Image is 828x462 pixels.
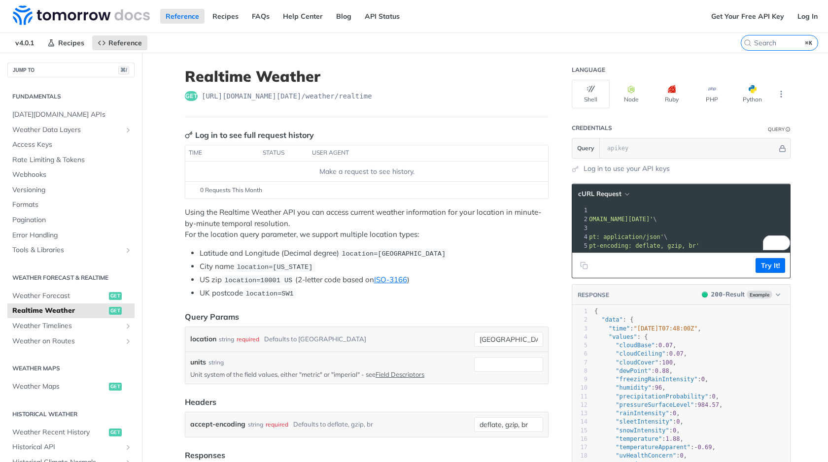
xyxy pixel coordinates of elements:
div: string [208,358,224,367]
div: Responses [185,449,225,461]
span: : , [594,393,719,400]
span: 0 [712,393,715,400]
div: 13 [572,409,587,418]
span: "[DATE]T07:48:00Z" [634,325,698,332]
span: Historical API [12,442,122,452]
button: Show subpages for Tools & Libraries [124,246,132,254]
span: Weather Maps [12,382,106,392]
a: Rate Limiting & Tokens [7,153,135,167]
a: Help Center [277,9,328,24]
div: 4 [572,333,587,341]
span: "freezingRainIntensity" [616,376,697,383]
a: Weather Data LayersShow subpages for Weather Data Layers [7,123,135,137]
span: 0 [680,452,683,459]
a: Error Handling [7,228,135,243]
label: units [190,357,206,367]
label: accept-encoding [190,417,245,431]
span: 200 [711,291,723,298]
a: Webhooks [7,167,135,182]
span: : , [594,384,666,391]
a: Log In [792,9,823,24]
button: Ruby [653,80,690,108]
span: 0 [673,427,676,434]
th: time [185,145,259,161]
span: "humidity" [616,384,651,391]
span: : , [594,367,673,374]
a: Reference [92,35,147,50]
span: - [694,444,697,451]
div: 5 [572,341,587,350]
span: "values" [609,333,637,340]
a: Recipes [42,35,90,50]
a: Weather Recent Historyget [7,425,135,440]
div: Query [768,126,785,133]
a: Field Descriptors [376,370,424,378]
span: 984.57 [698,401,719,408]
span: Access Keys [12,140,132,150]
div: Log in to see full request history [185,129,314,141]
div: 8 [572,367,587,375]
span: Error Handling [12,231,132,240]
span: Realtime Weather [12,306,106,316]
span: 96 [655,384,662,391]
div: 11 [572,393,587,401]
span: "temperatureApparent" [616,444,690,451]
span: \ [521,216,657,223]
span: 0 Requests This Month [200,186,262,195]
span: "dewPoint" [616,367,651,374]
div: 9 [572,375,587,384]
span: Weather Data Layers [12,125,122,135]
p: Using the Realtime Weather API you can access current weather information for your location in mi... [185,207,549,240]
span: Example [747,291,772,298]
a: [DATE][DOMAIN_NAME] APIs [7,107,135,122]
span: "data" [601,316,622,323]
span: 0.88 [655,367,669,374]
span: cURL Request [578,190,621,198]
span: 'accept-encoding: deflate, gzip, br' [571,242,699,249]
span: 0.69 [698,444,712,451]
button: Python [733,80,771,108]
div: QueryInformation [768,126,791,133]
span: 'accept: application/json' [571,233,664,240]
span: location=[GEOGRAPHIC_DATA] [342,250,446,258]
div: Headers [185,396,216,408]
a: Reference [160,9,205,24]
span: "precipitationProbability" [616,393,708,400]
a: Log in to use your API keys [584,164,670,174]
span: : , [594,342,676,349]
div: 15 [572,427,587,435]
li: US zip (2-letter code based on ) [200,274,549,286]
img: Tomorrow.io Weather API Docs [13,5,150,25]
kbd: ⌘K [803,38,815,48]
button: JUMP TO⌘/ [7,63,135,77]
a: ISO-3166 [374,275,407,284]
div: Defaults to [GEOGRAPHIC_DATA] [264,332,366,346]
div: required [237,332,259,346]
span: : , [594,410,680,417]
span: get [185,91,198,101]
span: 200 [702,292,708,297]
div: 3 [572,325,587,333]
span: location=10001 US [224,277,292,284]
span: v4.0.1 [10,35,39,50]
span: : , [594,444,716,451]
button: Shell [572,80,610,108]
span: 100 [662,359,673,366]
span: : , [594,435,684,442]
div: - Result [711,290,745,299]
span: 0 [676,418,680,425]
span: : , [594,427,680,434]
span: "time" [609,325,630,332]
th: status [259,145,309,161]
span: get [109,383,122,391]
button: Hide [777,143,788,153]
a: Weather on RoutesShow subpages for Weather on Routes [7,334,135,349]
div: 1 [572,206,589,215]
button: 200200-ResultExample [697,290,785,299]
a: Versioning [7,183,135,198]
span: "snowIntensity" [616,427,669,434]
span: get [109,307,122,315]
span: : , [594,452,687,459]
h2: Weather Maps [7,364,135,373]
div: Credentials [572,124,612,132]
